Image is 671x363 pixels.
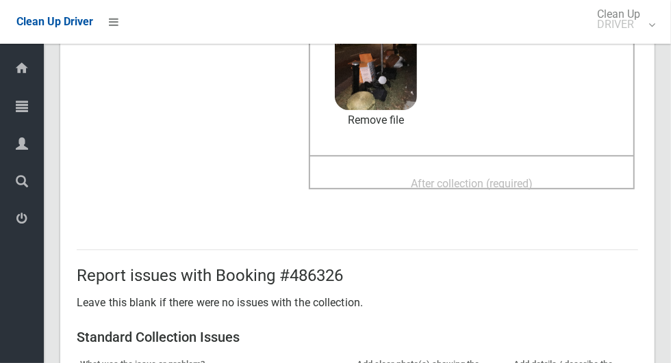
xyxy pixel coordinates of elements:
a: Clean Up Driver [16,12,93,32]
a: Remove file [335,110,417,131]
h3: Standard Collection Issues [77,330,638,345]
span: After collection (required) [411,177,533,190]
h2: Report issues with Booking #486326 [77,267,638,284]
span: Clean Up [590,9,654,29]
span: Clean Up Driver [16,15,93,28]
small: DRIVER [597,19,640,29]
p: Leave this blank if there were no issues with the collection. [77,293,638,313]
